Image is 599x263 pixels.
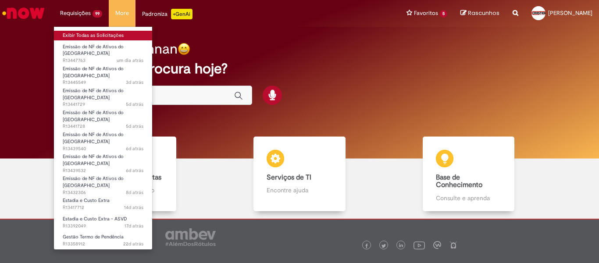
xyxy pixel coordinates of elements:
[267,186,332,195] p: Encontre ajuda
[93,10,102,18] span: 99
[117,57,143,64] span: um dia atrás
[436,173,482,190] b: Base de Conhecimento
[54,31,152,40] a: Exibir Todas as Solicitações
[468,9,499,17] span: Rascunhos
[126,167,143,174] span: 6d atrás
[53,26,153,250] ul: Requisições
[63,204,143,211] span: R13417712
[63,167,143,174] span: R13439532
[63,197,110,204] span: Estadia e Custo Extra
[126,189,143,196] time: 20/08/2025 12:55:35
[63,109,124,123] span: Emissão de NF de Ativos do [GEOGRAPHIC_DATA]
[54,42,152,61] a: Aberto R13447763 : Emissão de NF de Ativos do ASVD
[63,145,143,152] span: R13439540
[125,223,143,229] time: 10/08/2025 22:45:06
[384,137,553,211] a: Base de Conhecimento Consulte e aprenda
[449,241,457,249] img: logo_footer_naosei.png
[123,241,143,247] span: 22d atrás
[63,123,143,130] span: R13441728
[54,232,152,249] a: Aberto R13358912 : Gestão Termo de Pendência
[126,101,143,108] time: 23/08/2025 10:12:40
[54,152,152,171] a: Aberto R13439532 : Emissão de NF de Ativos do ASVD
[436,194,502,202] p: Consulte e aprenda
[1,4,46,22] img: ServiceNow
[125,223,143,229] span: 17d atrás
[126,167,143,174] time: 22/08/2025 11:46:42
[126,145,143,152] span: 6d atrás
[171,9,193,19] p: +GenAi
[124,204,143,211] span: 14d atrás
[126,189,143,196] span: 8d atrás
[440,10,447,18] span: 5
[63,57,143,64] span: R13447763
[63,153,124,167] span: Emissão de NF de Ativos do [GEOGRAPHIC_DATA]
[115,9,129,18] span: More
[126,79,143,86] time: 25/08/2025 16:45:47
[63,79,143,86] span: R13445549
[54,86,152,105] a: Aberto R13441729 : Emissão de NF de Ativos do ASVD
[54,214,152,231] a: Aberto R13392049 : Estadia e Custo Extra - ASVD
[63,189,143,196] span: R13432306
[63,131,124,145] span: Emissão de NF de Ativos do [GEOGRAPHIC_DATA]
[54,196,152,212] a: Aberto R13417712 : Estadia e Custo Extra
[126,123,143,130] time: 23/08/2025 10:11:10
[63,234,124,240] span: Gestão Termo de Pendência
[364,244,369,248] img: logo_footer_facebook.png
[63,175,124,189] span: Emissão de NF de Ativos do [GEOGRAPHIC_DATA]
[63,65,124,79] span: Emissão de NF de Ativos do [GEOGRAPHIC_DATA]
[63,43,124,57] span: Emissão de NF de Ativos do [GEOGRAPHIC_DATA]
[54,174,152,193] a: Aberto R13432306 : Emissão de NF de Ativos do ASVD
[54,64,152,83] a: Aberto R13445549 : Emissão de NF de Ativos do ASVD
[126,79,143,86] span: 3d atrás
[215,137,384,211] a: Serviços de TI Encontre ajuda
[123,241,143,247] time: 06/08/2025 11:13:30
[62,61,537,76] h2: O que você procura hoje?
[382,244,386,248] img: logo_footer_twitter.png
[126,101,143,108] span: 5d atrás
[142,9,193,19] div: Padroniza
[399,243,403,249] img: logo_footer_linkedin.png
[46,137,215,211] a: Catálogo de Ofertas Abra uma solicitação
[54,108,152,127] a: Aberto R13441728 : Emissão de NF de Ativos do ASVD
[126,123,143,130] span: 5d atrás
[98,173,161,182] b: Catálogo de Ofertas
[267,173,311,182] b: Serviços de TI
[124,204,143,211] time: 14/08/2025 13:48:52
[63,241,143,248] span: R13358912
[63,87,124,101] span: Emissão de NF de Ativos do [GEOGRAPHIC_DATA]
[63,101,143,108] span: R13441729
[414,9,438,18] span: Favoritos
[126,145,143,152] time: 22/08/2025 11:47:38
[63,223,143,230] span: R13392049
[63,216,127,222] span: Estadia e Custo Extra - ASVD
[414,239,425,251] img: logo_footer_youtube.png
[54,130,152,149] a: Aberto R13439540 : Emissão de NF de Ativos do ASVD
[165,228,216,246] img: logo_footer_ambev_rotulo_gray.png
[178,43,190,55] img: happy-face.png
[548,9,592,17] span: [PERSON_NAME]
[433,241,441,249] img: logo_footer_workplace.png
[117,57,143,64] time: 26/08/2025 11:21:12
[60,9,91,18] span: Requisições
[460,9,499,18] a: Rascunhos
